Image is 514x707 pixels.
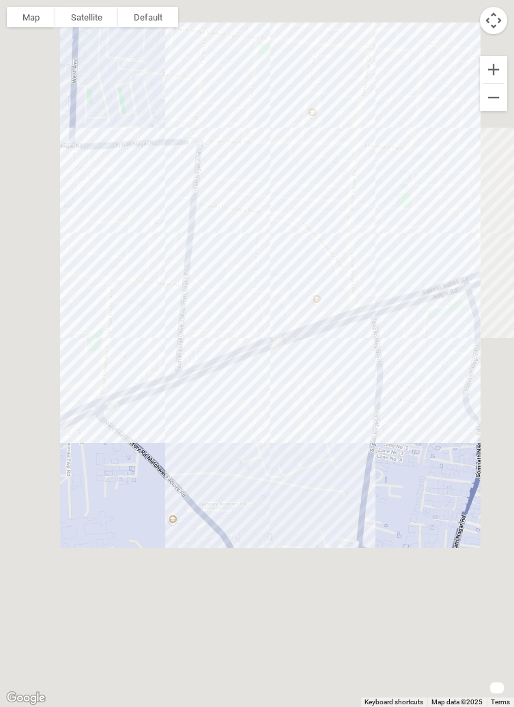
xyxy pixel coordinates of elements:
img: Google [3,689,48,707]
span: Map data ©2025 [431,698,483,706]
button: Zoom in [480,56,507,83]
button: Show satellite imagery [55,7,118,27]
button: Show street map [7,7,55,27]
button: Map camera controls [480,7,507,34]
button: Keyboard shortcuts [365,697,423,707]
a: Open this area in Google Maps (opens a new window) [3,689,48,707]
a: Terms [491,698,510,706]
button: Zoom out [480,84,507,111]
